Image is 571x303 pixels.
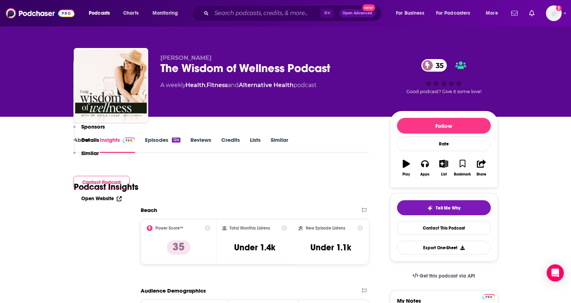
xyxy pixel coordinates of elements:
[84,8,119,19] button: open menu
[397,118,491,134] button: Follow
[160,54,212,61] span: [PERSON_NAME]
[73,136,99,150] button: Details
[81,196,122,202] a: Open Website
[441,172,447,177] div: List
[228,82,239,88] span: and
[391,8,433,19] button: open menu
[73,150,99,163] button: Similar
[397,200,491,215] button: tell me why sparkleTell Me Why
[526,7,537,19] a: Show notifications dropdown
[390,54,498,99] div: 35Good podcast? Give it some love!
[199,5,388,21] div: Search podcasts, credits, & more...
[306,226,345,231] h2: New Episode Listens
[343,11,372,15] span: Open Advanced
[416,155,434,181] button: Apps
[556,5,562,11] svg: Add a profile image
[483,294,495,300] img: Podchaser Pro
[427,205,433,211] img: tell me why sparkle
[212,8,320,19] input: Search podcasts, credits, & more...
[229,226,270,231] h2: Total Monthly Listens
[486,8,498,18] span: More
[153,8,178,18] span: Monitoring
[6,6,74,20] img: Podchaser - Follow, Share and Rate Podcasts
[160,81,316,90] div: A weekly podcast
[147,8,187,19] button: open menu
[250,136,261,153] a: Lists
[167,240,190,255] p: 35
[239,82,294,88] a: Alternative Health
[73,176,130,189] button: Contact Podcast
[453,155,472,181] button: Bookmark
[118,8,143,19] a: Charts
[221,136,240,153] a: Credits
[407,267,481,285] a: Get this podcast via API
[406,89,482,94] span: Good podcast? Give it some love!
[402,172,410,177] div: Play
[205,82,207,88] span: ,
[397,136,491,151] div: Rate
[339,9,376,18] button: Open AdvancedNew
[89,8,110,18] span: Podcasts
[476,172,486,177] div: Share
[155,226,183,231] h2: Power Score™
[310,242,351,253] h3: Under 1.1k
[172,138,180,143] div: 124
[436,8,470,18] span: For Podcasters
[397,241,491,255] button: Export One-Sheet
[190,136,211,153] a: Reviews
[420,273,475,279] span: Get this podcast via API
[420,172,430,177] div: Apps
[436,205,460,211] span: Tell Me Why
[141,207,157,213] h2: Reach
[483,293,495,300] a: Pro website
[454,172,471,177] div: Bookmark
[472,155,490,181] button: Share
[141,287,206,294] h2: Audience Demographics
[547,264,564,282] div: Open Intercom Messenger
[271,136,288,153] a: Similar
[362,4,375,11] span: New
[234,242,275,253] h3: Under 1.4k
[397,221,491,235] a: Contact This Podcast
[81,150,99,157] p: Similar
[546,5,562,21] button: Show profile menu
[431,8,481,19] button: open menu
[320,9,334,18] span: ⌘ K
[123,8,139,18] span: Charts
[434,155,453,181] button: List
[207,82,228,88] a: Fitness
[546,5,562,21] span: Logged in as kochristina
[185,82,205,88] a: Health
[546,5,562,21] img: User Profile
[481,8,507,19] button: open menu
[145,136,180,153] a: Episodes124
[396,8,424,18] span: For Business
[429,59,447,72] span: 35
[75,49,147,121] img: The Wisdom of Wellness Podcast
[421,59,447,72] a: 35
[397,155,416,181] button: Play
[508,7,521,19] a: Show notifications dropdown
[81,136,99,143] p: Details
